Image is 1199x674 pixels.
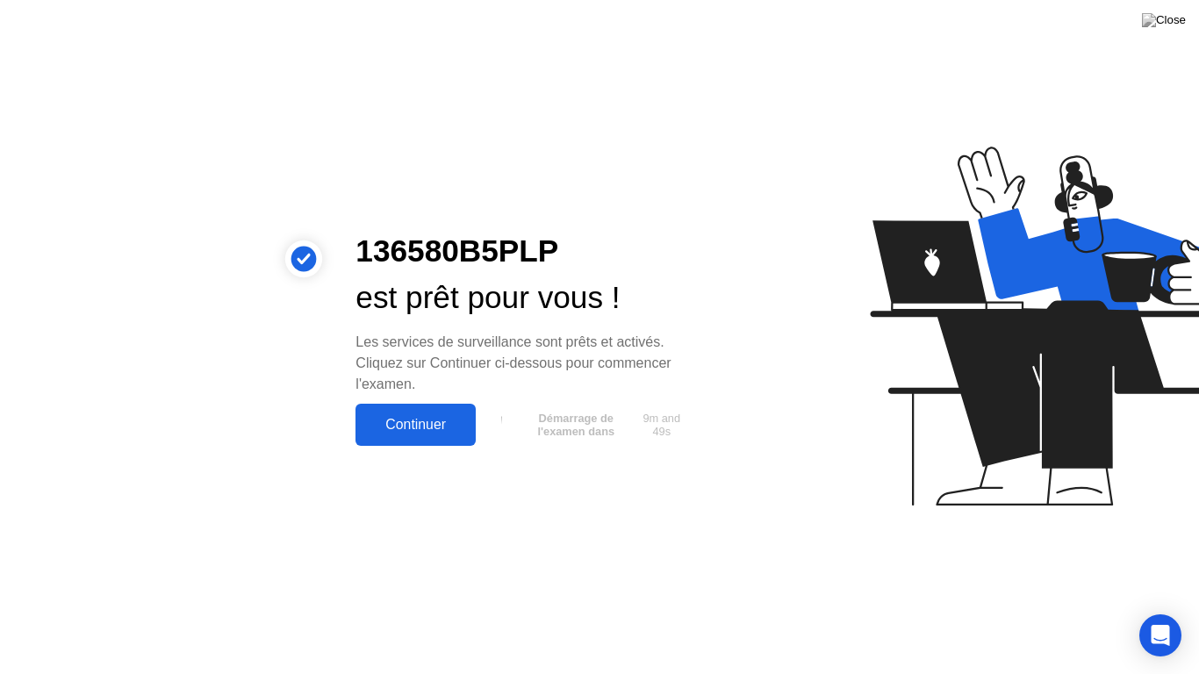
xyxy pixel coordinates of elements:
[355,275,691,321] div: est prêt pour vous !
[639,412,685,438] span: 9m and 49s
[355,228,691,275] div: 136580B5PLP
[355,404,476,446] button: Continuer
[355,332,691,395] div: Les services de surveillance sont prêts et activés. Cliquez sur Continuer ci-dessous pour commenc...
[361,417,470,433] div: Continuer
[1142,13,1186,27] img: Close
[1139,614,1181,656] div: Open Intercom Messenger
[485,408,691,441] button: Démarrage de l'examen dans9m and 49s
